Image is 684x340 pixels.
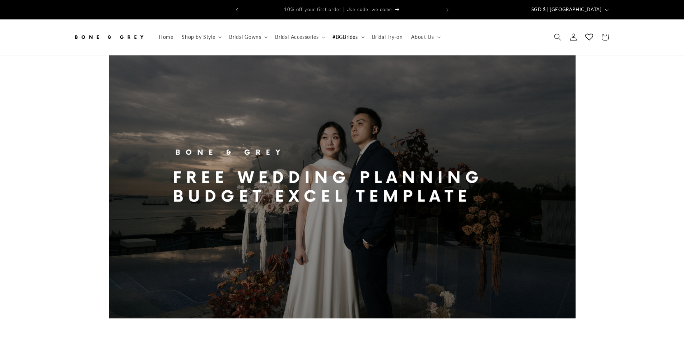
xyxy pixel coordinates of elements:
a: Bridal Try-on [368,30,407,45]
img: Plan Your Wedding Effortlessly With Our Ultimate Wedding Budget Planner Excel Template | Bone and... [109,55,576,318]
span: Home [159,34,173,40]
button: SGD $ | [GEOGRAPHIC_DATA] [527,3,611,17]
span: About Us [411,34,434,40]
summary: Bridal Accessories [271,30,328,45]
summary: #BGBrides [328,30,367,45]
span: SGD $ | [GEOGRAPHIC_DATA] [531,6,602,13]
span: #BGBrides [332,34,358,40]
summary: Search [550,29,566,45]
span: Shop by Style [182,34,215,40]
summary: About Us [407,30,443,45]
a: Home [154,30,177,45]
summary: Shop by Style [177,30,225,45]
span: 10% off your first order | Use code: welcome [284,6,392,12]
button: Previous announcement [229,3,245,17]
a: Bone and Grey Bridal [70,27,147,48]
summary: Bridal Gowns [225,30,271,45]
span: Bridal Try-on [372,34,403,40]
span: Bridal Gowns [229,34,261,40]
button: Next announcement [439,3,455,17]
span: Bridal Accessories [275,34,318,40]
img: Bone and Grey Bridal [73,29,145,45]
